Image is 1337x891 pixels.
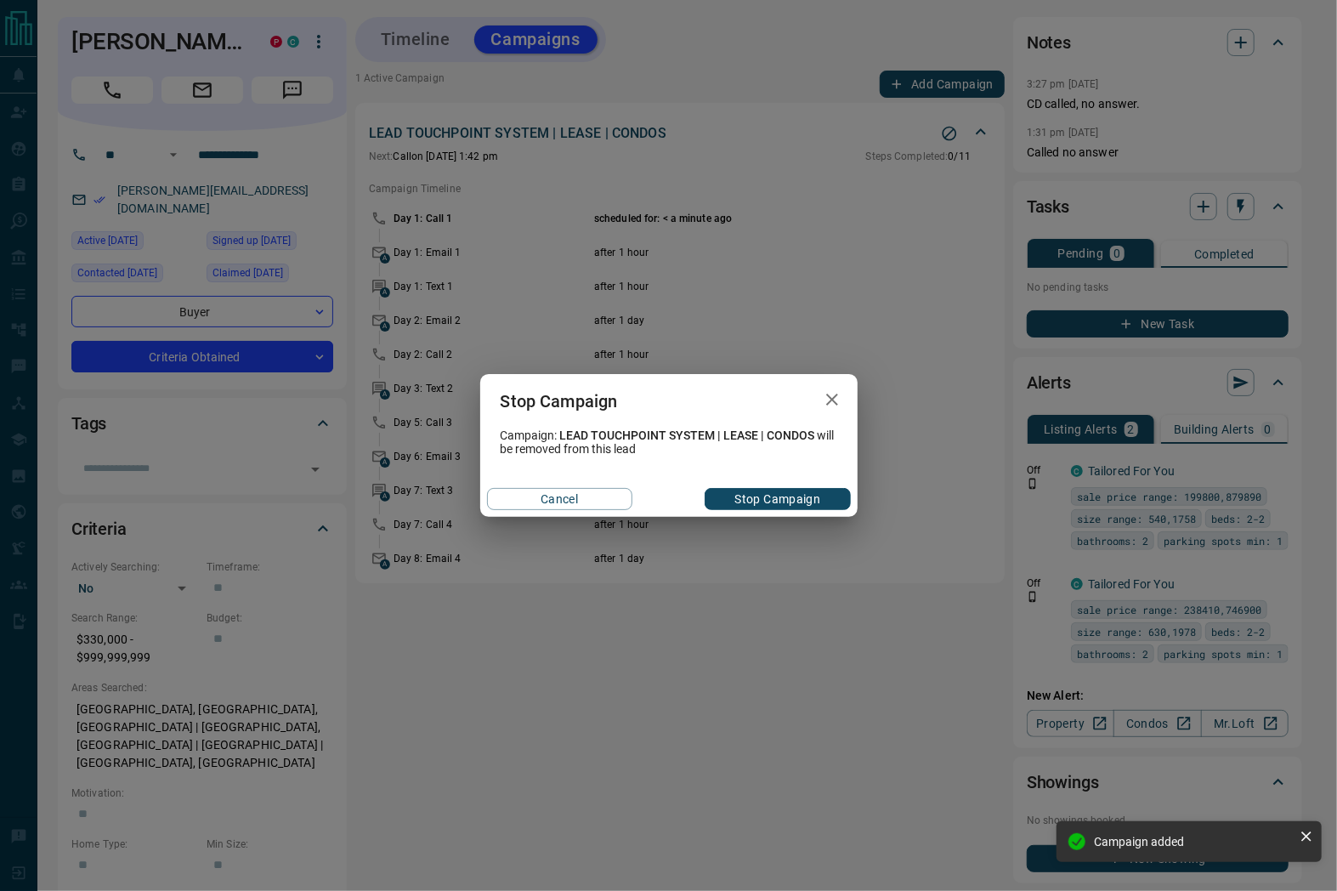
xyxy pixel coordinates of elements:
[480,374,638,428] h2: Stop Campaign
[705,488,850,510] button: Stop Campaign
[560,428,815,442] span: LEAD TOUCHPOINT SYSTEM | LEASE | CONDOS
[480,428,858,456] div: Campaign: will be removed from this lead
[487,488,632,510] button: Cancel
[1094,835,1293,848] div: Campaign added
